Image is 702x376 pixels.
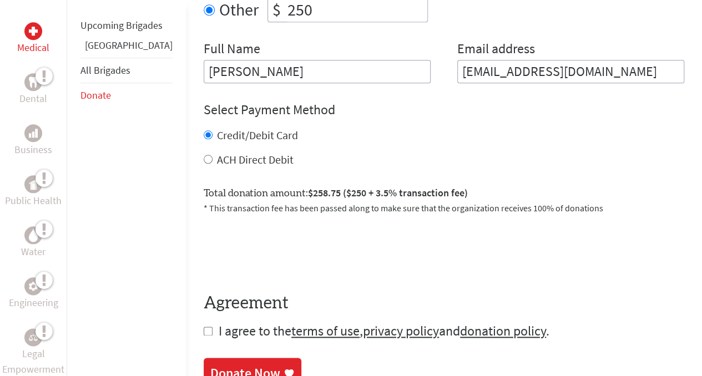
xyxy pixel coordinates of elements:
[80,89,111,101] a: Donate
[29,228,38,241] img: Water
[204,228,372,271] iframe: reCAPTCHA
[9,295,58,311] p: Engineering
[21,244,46,260] p: Water
[219,322,549,339] span: I agree to the , and .
[9,277,58,311] a: EngineeringEngineering
[24,226,42,244] div: Water
[17,22,49,55] a: MedicalMedical
[5,175,62,209] a: Public HealthPublic Health
[29,27,38,35] img: Medical
[204,40,260,60] label: Full Name
[14,124,52,157] a: BusinessBusiness
[19,73,47,106] a: DentalDental
[204,293,684,313] h4: Agreement
[80,58,173,83] li: All Brigades
[24,124,42,142] div: Business
[19,91,47,106] p: Dental
[24,22,42,40] div: Medical
[204,201,684,215] p: * This transaction fee has been passed along to make sure that the organization receives 100% of ...
[204,185,468,201] label: Total donation amount:
[204,60,431,83] input: Enter Full Name
[363,322,439,339] a: privacy policy
[217,153,294,166] label: ACH Direct Debit
[24,277,42,295] div: Engineering
[21,226,46,260] a: WaterWater
[29,129,38,138] img: Business
[29,179,38,190] img: Public Health
[460,322,546,339] a: donation policy
[80,83,173,108] li: Donate
[308,186,468,199] span: $258.75 ($250 + 3.5% transaction fee)
[24,175,42,193] div: Public Health
[17,40,49,55] p: Medical
[457,60,684,83] input: Your Email
[85,39,173,52] a: [GEOGRAPHIC_DATA]
[204,101,684,119] h4: Select Payment Method
[29,77,38,87] img: Dental
[80,38,173,58] li: Panama
[29,334,38,341] img: Legal Empowerment
[217,128,298,142] label: Credit/Debit Card
[80,13,173,38] li: Upcoming Brigades
[291,322,360,339] a: terms of use
[80,19,163,32] a: Upcoming Brigades
[80,64,130,77] a: All Brigades
[14,142,52,157] p: Business
[5,193,62,209] p: Public Health
[24,73,42,91] div: Dental
[29,282,38,291] img: Engineering
[457,40,535,60] label: Email address
[24,328,42,346] div: Legal Empowerment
